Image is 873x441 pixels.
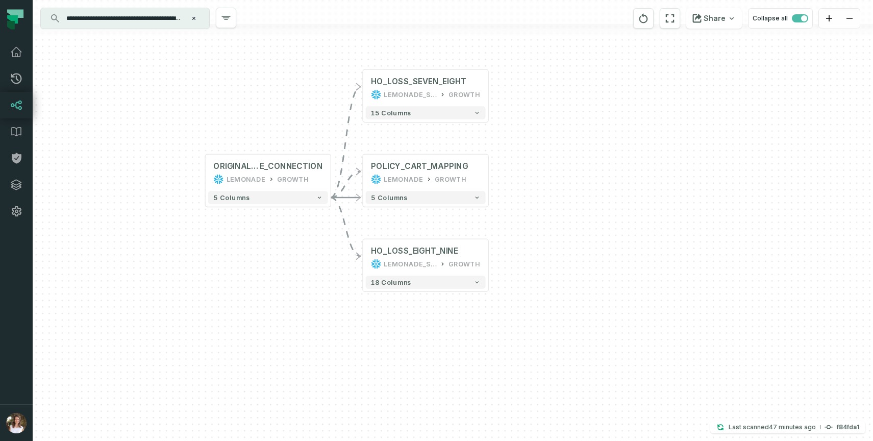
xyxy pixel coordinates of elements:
span: 18 columns [371,278,411,286]
relative-time: Sep 11, 2025, 11:33 AM GMT+2 [769,423,816,431]
div: GROWTH [448,89,481,100]
div: LEMONADE [227,174,266,184]
h4: f84fda1 [837,424,859,430]
g: Edge from a9c86697c6e829f6f002c4d15f8d1818 to 33d84acd41a6371768e2ab2df15c28f1 [331,87,361,198]
g: Edge from a9c86697c6e829f6f002c4d15f8d1818 to 7f8cdaaf91667276de31c577442c2ffc [331,198,361,256]
p: Last scanned [729,422,816,432]
button: Last scanned[DATE] 11:33:45 AMf84fda1 [710,421,865,433]
div: LEMONADE_STAGING [384,259,436,269]
div: HO_LOSS_SEVEN_EIGHT [371,77,467,87]
button: Clear search query [189,13,199,23]
div: LEMONADE_STAGING [384,89,436,100]
div: HO_LOSS_EIGHT_NINE [371,246,458,256]
button: Collapse all [748,8,813,29]
span: E_CONNECTION [260,161,323,171]
div: ORIGINAL_TO_NEW_QUOTE_CONNECTION [213,161,322,171]
div: GROWTH [448,259,481,269]
div: POLICY_CART_MAPPING [371,161,468,171]
div: LEMONADE [384,174,423,184]
span: 15 columns [371,109,411,116]
span: 5 columns [213,193,250,201]
button: zoom in [819,9,839,29]
g: Edge from a9c86697c6e829f6f002c4d15f8d1818 to 6fbaa3102779eb707228fef57cc2327b [331,171,361,198]
span: 5 columns [371,193,407,201]
button: Share [686,8,742,29]
div: GROWTH [277,174,309,184]
button: zoom out [839,9,860,29]
span: ORIGINAL_TO_NEW_QUOT [213,161,260,171]
div: GROWTH [435,174,467,184]
img: avatar of Sharon Lifchitz [6,413,27,433]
